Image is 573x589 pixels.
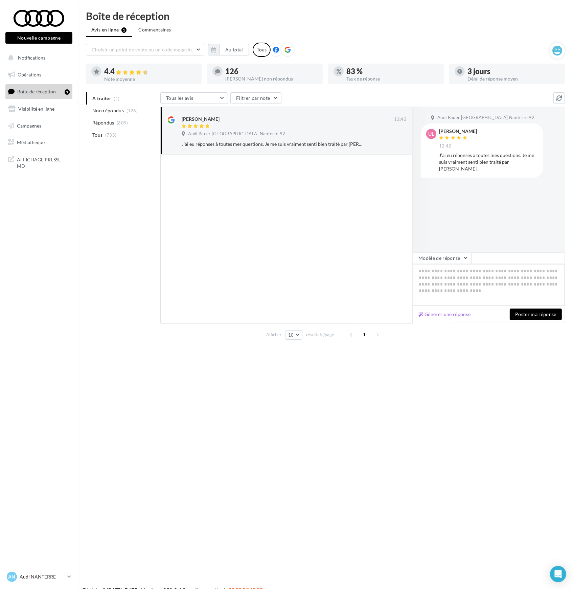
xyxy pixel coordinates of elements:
a: Visibilité en ligne [4,102,74,116]
span: Boîte de réception [17,89,56,94]
button: 10 [285,330,302,340]
span: 12:42 [394,116,407,122]
span: Médiathèque [17,139,45,145]
a: Médiathèque [4,135,74,150]
span: AFFICHAGE PRESSE MD [17,155,70,169]
span: Tous les avis [166,95,193,101]
div: 4.4 [104,68,196,75]
button: Choisir un point de vente ou un code magasin [86,44,204,55]
div: [PERSON_NAME] non répondus [225,76,317,81]
button: Au total [220,44,249,55]
span: (735) [105,132,117,138]
span: Visibilité en ligne [18,106,54,112]
button: Filtrer par note [230,92,281,104]
span: (126) [127,108,138,113]
span: 10 [288,332,294,338]
button: Au total [208,44,249,55]
span: Répondus [92,119,114,126]
div: [PERSON_NAME] [439,129,477,134]
div: 83 % [346,68,438,75]
div: Délai de réponse moyen [467,76,559,81]
span: 12:42 [439,143,452,149]
div: 3 jours [467,68,559,75]
button: Tous les avis [160,92,228,104]
span: UL [429,131,434,137]
span: Audi Bauer [GEOGRAPHIC_DATA] Nanterre 92 [188,131,285,137]
div: [PERSON_NAME] [182,116,220,122]
span: AN [8,573,16,580]
span: Campagnes [17,122,41,128]
div: Boîte de réception [86,11,565,21]
button: Modèle de réponse [413,252,472,264]
span: Notifications [18,55,45,61]
span: Opérations [18,72,41,77]
div: Tous [253,43,271,57]
span: Choisir un point de vente ou un code magasin [92,47,192,52]
div: Taux de réponse [346,76,438,81]
button: Poster ma réponse [510,309,562,320]
button: Nouvelle campagne [5,32,72,44]
span: Afficher [266,332,281,338]
span: (609) [117,120,128,126]
div: Open Intercom Messenger [550,566,566,582]
a: AN Audi NANTERRE [5,570,72,583]
span: Commentaires [138,26,171,33]
button: Générer une réponse [416,310,474,318]
button: Notifications [4,51,71,65]
p: Audi NANTERRE [20,573,65,580]
div: 1 [65,89,70,95]
div: J’ai eu réponses à toutes mes questions. Je me suis vraiment senti bien traité par [PERSON_NAME]. [439,152,538,172]
a: AFFICHAGE PRESSE MD [4,152,74,172]
div: 126 [225,68,317,75]
a: Campagnes [4,119,74,133]
span: Tous [92,132,102,138]
span: 1 [359,329,370,340]
span: Audi Bauer [GEOGRAPHIC_DATA] Nanterre 92 [437,115,534,121]
span: résultats/page [306,332,334,338]
div: J’ai eu réponses à toutes mes questions. Je me suis vraiment senti bien traité par [PERSON_NAME]. [182,141,363,148]
span: Non répondus [92,107,124,114]
div: Note moyenne [104,77,196,82]
a: Opérations [4,68,74,82]
a: Boîte de réception1 [4,84,74,99]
